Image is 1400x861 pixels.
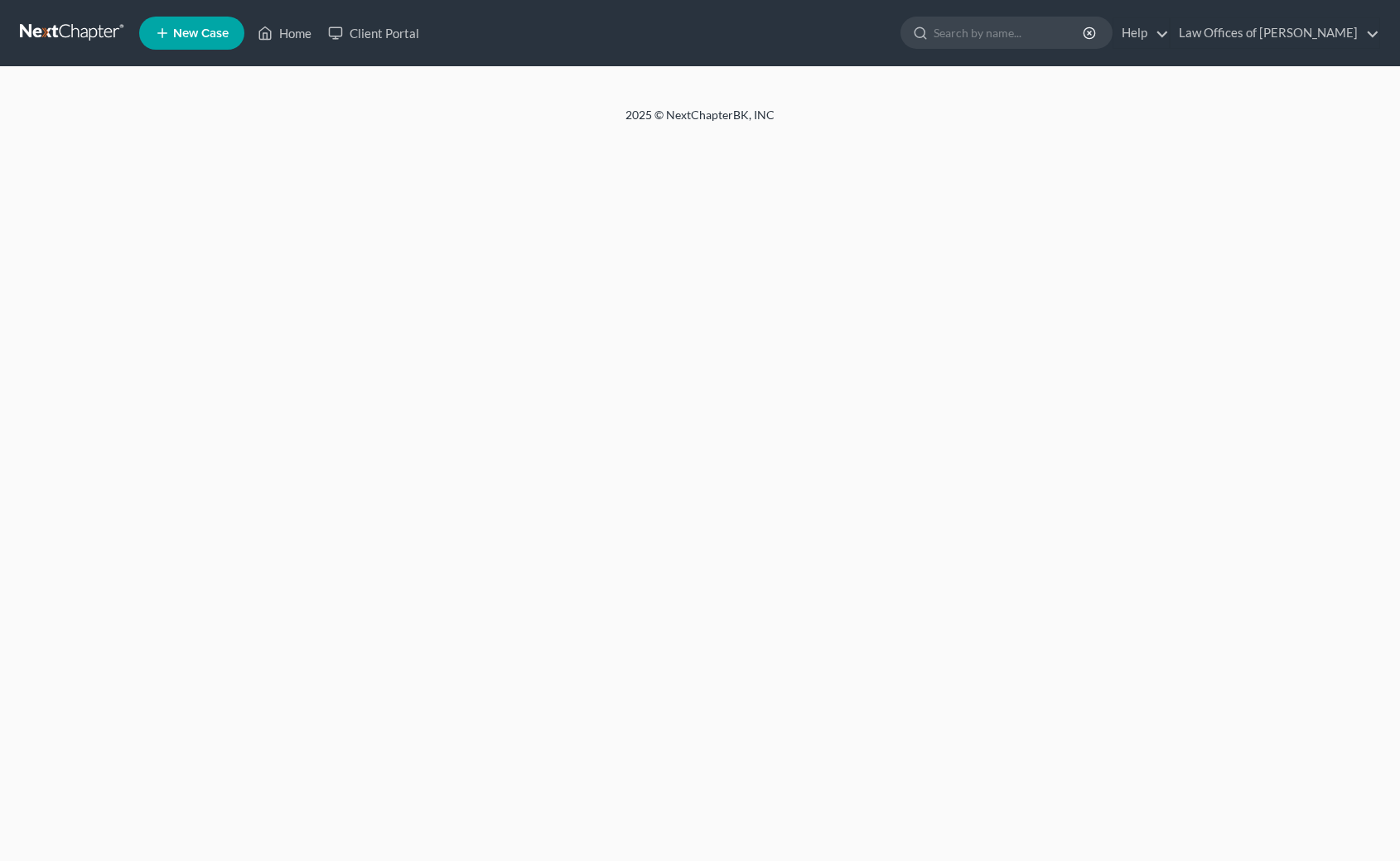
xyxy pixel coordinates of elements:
span: New Case [173,27,229,40]
a: Client Portal [320,18,427,48]
input: Search by name... [934,17,1085,48]
a: Help [1113,18,1169,48]
a: Law Offices of [PERSON_NAME] [1171,18,1379,48]
div: 2025 © NextChapterBK, INC [228,107,1172,137]
a: Home [249,18,320,48]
